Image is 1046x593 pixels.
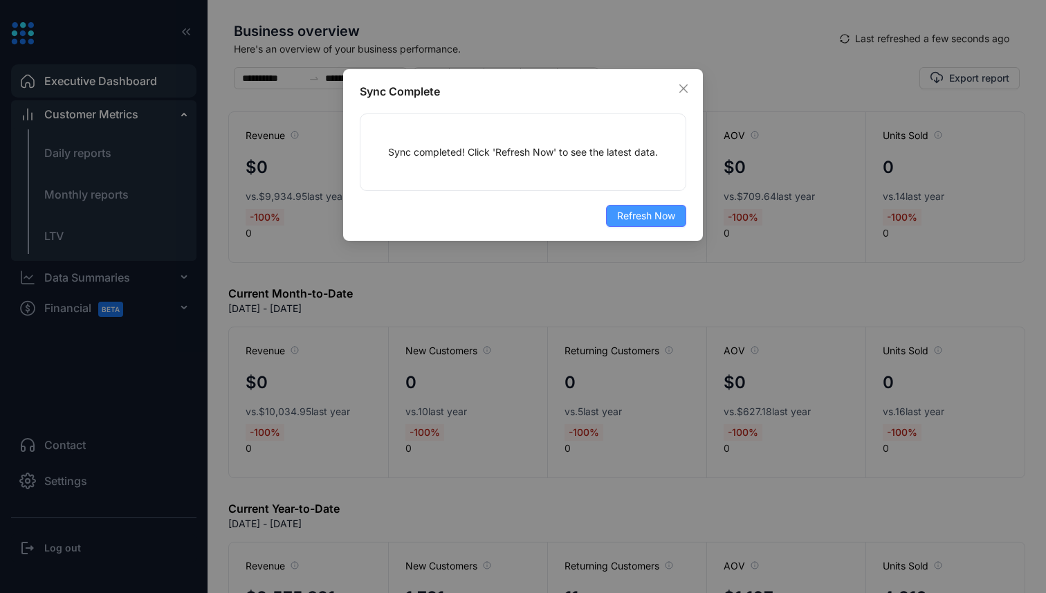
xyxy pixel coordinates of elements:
span: close [678,83,689,94]
p: Sync completed! Click 'Refresh Now' to see the latest data. [371,145,675,160]
span: Refresh Now [617,208,675,223]
button: Refresh Now [606,205,686,227]
button: Close [672,77,695,100]
div: Sync Complete [360,83,686,100]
